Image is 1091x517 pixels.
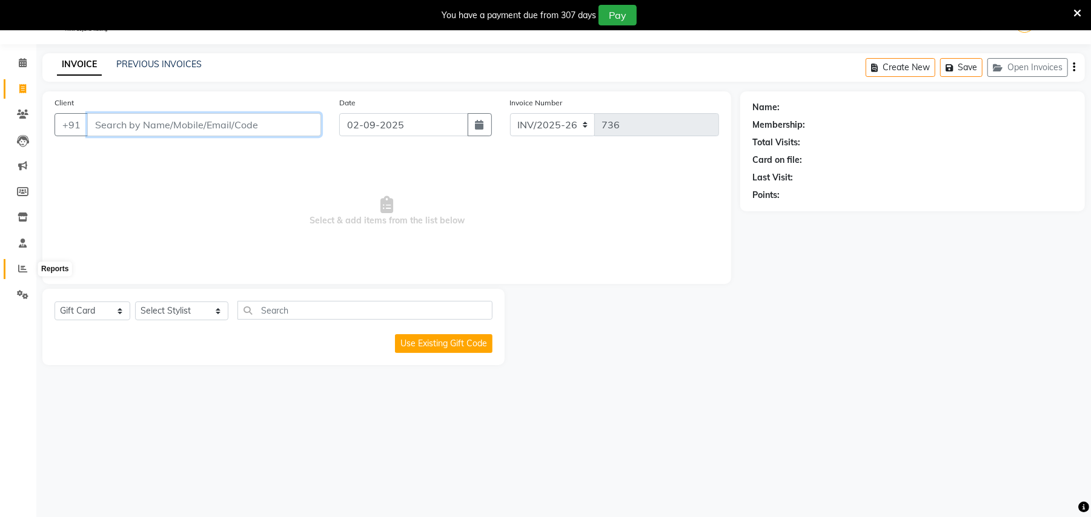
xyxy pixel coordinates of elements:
span: Select & add items from the list below [55,151,719,272]
input: Search [237,301,492,320]
a: PREVIOUS INVOICES [116,59,202,70]
label: Date [339,97,356,108]
div: You have a payment due from 307 days [442,9,596,22]
input: Search by Name/Mobile/Email/Code [87,113,321,136]
button: Use Existing Gift Code [395,334,492,353]
button: +91 [55,113,88,136]
label: Invoice Number [510,97,563,108]
div: Card on file: [752,154,802,166]
div: Points: [752,189,780,202]
div: Reports [38,262,71,277]
div: Name: [752,101,780,114]
a: INVOICE [57,54,102,76]
button: Create New [866,58,935,77]
label: Client [55,97,74,108]
button: Pay [599,5,637,25]
div: Membership: [752,119,805,131]
div: Total Visits: [752,136,800,149]
button: Save [940,58,983,77]
button: Open Invoices [987,58,1068,77]
div: Last Visit: [752,171,793,184]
